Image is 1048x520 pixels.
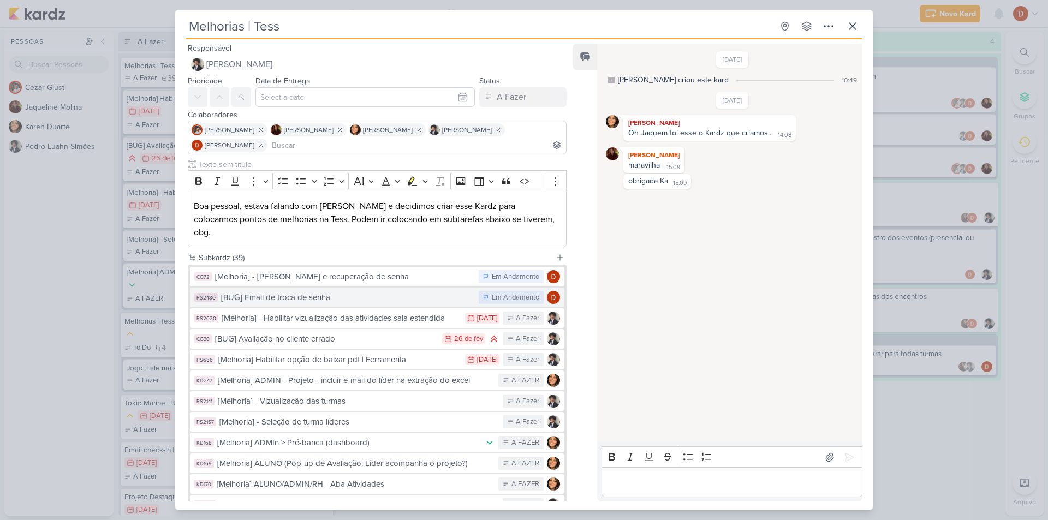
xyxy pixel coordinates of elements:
[190,288,564,307] button: PS2480 [BUG] Email de troca de senha Em Andamento
[190,350,564,369] button: PS686 [Melhoria] Habilitar opção de baixar pdf | Ferramenta [DATE] A Fazer
[511,375,539,386] div: A FAZER
[626,150,682,160] div: [PERSON_NAME]
[190,267,564,286] button: CG72 [Melhoria] - [PERSON_NAME] e recuperação de senha Em Andamento
[194,334,212,343] div: CG30
[190,433,564,452] button: KD168 [Melhoria] ADMIn > Pré-banca (dashboard) A FAZER
[221,291,473,304] div: [BUG] Email de troca de senha
[194,500,216,509] div: PS2173
[547,415,560,428] img: Pedro Luahn Simões
[255,76,310,86] label: Data de Entrega
[497,91,526,104] div: A Fazer
[218,374,493,387] div: [Melhoria] ADMIN - Projeto - incluir e-mail do líder na extração do excel
[217,437,479,449] div: [Melhoria] ADMIn > Pré-banca (dashboard)
[547,477,560,491] img: Karen Duarte
[516,334,539,345] div: A Fazer
[626,117,794,128] div: [PERSON_NAME]
[186,16,773,36] input: Kard Sem Título
[547,270,560,283] img: Davi Elias Teixeira
[188,76,222,86] label: Prioridade
[477,315,497,322] div: [DATE]
[188,192,567,248] div: Editor editing area: main
[194,200,561,239] p: Boa pessoal, estava falando com [PERSON_NAME] e decidimos criar esse Kardz para colocarmos pontos...
[628,128,773,138] div: Oh Jaquem foi esse o Kardz que criamos...
[778,131,791,140] div: 14:08
[196,159,567,170] input: Texto sem título
[547,332,560,345] img: Pedro Luahn Simões
[219,499,497,511] div: [Melhoria] Divisão de atividades sala estendida
[479,87,567,107] button: A Fazer
[492,272,539,283] div: Em Andamento
[188,109,567,121] div: Colaboradores
[194,376,215,385] div: KD247
[606,147,619,160] img: Jaqueline Molina
[363,125,413,135] span: [PERSON_NAME]
[194,480,213,488] div: KD170
[194,417,216,426] div: PS2157
[194,314,218,322] div: PS2020
[194,293,218,302] div: PS2480
[218,395,497,408] div: [Melhoria] - Vizualização das turmas
[190,412,564,432] button: PS2157 [Melhoria] - Seleção de turma líderes A Fazer
[190,308,564,328] button: PS2020 [Melhoria] - Habilitar vizualização das atividades sala estendida [DATE] A Fazer
[219,416,497,428] div: [Melhoria] - Seleção de turma líderes
[217,478,493,491] div: [Melhoria] ALUNO/ADMIN/RH - Aba Atividades
[516,313,539,324] div: A Fazer
[547,436,560,449] img: Karen Duarte
[350,124,361,135] img: Karen Duarte
[206,58,272,71] span: [PERSON_NAME]
[255,87,475,107] input: Select a date
[547,457,560,470] img: Karen Duarte
[190,495,564,515] button: PS2173 [Melhoria] Divisão de atividades sala estendida A Fazer
[188,170,567,192] div: Editor toolbar
[628,160,660,170] div: maravilha
[628,176,668,186] div: obrigada Ka
[190,370,564,390] button: KD247 [Melhoria] ADMIN - Projeto - incluir e-mail do líder na extração do excel A FAZER
[618,74,729,86] div: [PERSON_NAME] criou este kard
[516,417,539,428] div: A Fazer
[442,125,492,135] span: [PERSON_NAME]
[547,312,560,325] img: Pedro Luahn Simões
[284,125,334,135] span: [PERSON_NAME]
[484,437,495,448] div: Prioridade Baixa
[190,391,564,411] button: PS2141 [Melhoria] - Vizualização das turmas A Fazer
[511,438,539,449] div: A FAZER
[547,374,560,387] img: Karen Duarte
[205,125,254,135] span: [PERSON_NAME]
[218,354,460,366] div: [Melhoria] Habilitar opção de baixar pdf | Ferramenta
[602,446,862,468] div: Editor toolbar
[215,333,437,345] div: [BUG] Avaliação no cliente errado
[602,467,862,497] div: Editor editing area: main
[270,139,564,152] input: Buscar
[190,453,564,473] button: KD169 [Melhoria] ALUNO (Pop-up de Avaliação: Lider acompanha o projeto?) A FAZER
[205,140,254,150] span: [PERSON_NAME]
[215,271,473,283] div: [Melhoria] - [PERSON_NAME] e recuperação de senha
[511,458,539,469] div: A FAZER
[191,58,204,71] img: Pedro Luahn Simões
[516,500,539,511] div: A Fazer
[673,179,687,188] div: 15:09
[479,76,500,86] label: Status
[547,353,560,366] img: Pedro Luahn Simões
[188,55,567,74] button: [PERSON_NAME]
[516,396,539,407] div: A Fazer
[194,438,214,447] div: KD168
[271,124,282,135] img: Jaqueline Molina
[222,312,460,325] div: [Melhoria] - Habilitar vizualização das atividades sala estendida
[547,291,560,304] img: Davi Elias Teixeira
[547,498,560,511] img: Pedro Luahn Simões
[492,292,539,303] div: Em Andamento
[194,355,215,364] div: PS686
[192,140,203,151] img: Davi Elias Teixeira
[192,124,203,135] img: Cezar Giusti
[194,272,212,281] div: CG72
[190,474,564,494] button: KD170 [Melhoria] ALUNO/ADMIN/RH - Aba Atividades A FAZER
[199,252,551,264] div: Subkardz (39)
[429,124,440,135] img: Pedro Luahn Simões
[217,457,493,470] div: [Melhoria] ALUNO (Pop-up de Avaliação: Lider acompanha o projeto?)
[606,115,619,128] img: Karen Duarte
[666,163,680,172] div: 15:09
[842,75,857,85] div: 10:49
[477,356,497,363] div: [DATE]
[511,479,539,490] div: A FAZER
[188,44,231,53] label: Responsável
